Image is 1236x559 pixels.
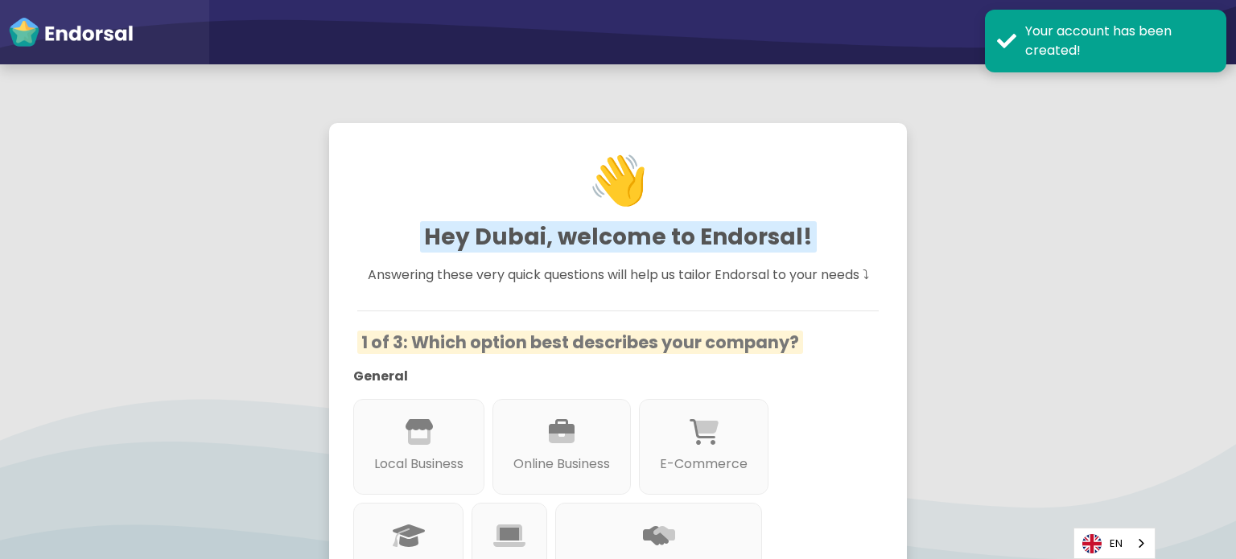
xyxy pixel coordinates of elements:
p: E-Commerce [660,454,748,474]
img: endorsal-logo-white@2x.png [8,16,134,48]
a: EN [1074,528,1155,558]
h1: 👋 [357,96,879,265]
p: General [353,367,859,386]
div: Your account has been created! [1025,22,1214,60]
p: Local Business [374,454,463,474]
p: Online Business [513,454,610,474]
span: Hey Dubai, welcome to Endorsal! [420,221,817,253]
span: Answering these very quick questions will help us tailor Endorsal to your needs ⤵︎ [368,265,869,284]
aside: Language selected: English [1073,528,1156,559]
div: Language [1073,528,1156,559]
span: 1 of 3: Which option best describes your company? [357,331,803,354]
